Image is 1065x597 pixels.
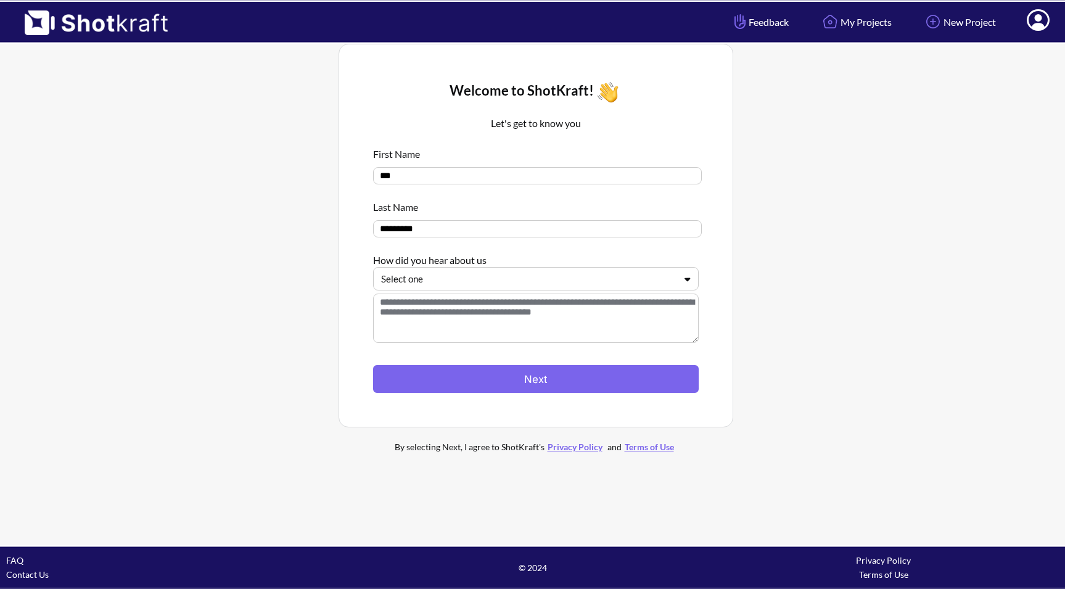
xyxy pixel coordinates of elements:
a: Terms of Use [622,442,677,452]
a: Contact Us [6,569,49,580]
span: Feedback [731,15,789,29]
img: Hand Icon [731,11,749,32]
span: © 2024 [357,561,708,575]
div: By selecting Next, I agree to ShotKraft's and [369,440,702,454]
a: My Projects [810,6,901,38]
p: Let's get to know you [373,116,699,131]
img: Home Icon [820,11,841,32]
img: Wave Icon [594,78,622,106]
button: Next [373,365,699,393]
div: Terms of Use [708,567,1059,582]
div: Welcome to ShotKraft! [373,78,699,106]
div: Last Name [373,194,699,214]
img: Add Icon [923,11,944,32]
div: Privacy Policy [708,553,1059,567]
div: First Name [373,141,699,161]
a: FAQ [6,555,23,566]
a: Privacy Policy [545,442,606,452]
div: How did you hear about us [373,247,699,267]
a: New Project [913,6,1005,38]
